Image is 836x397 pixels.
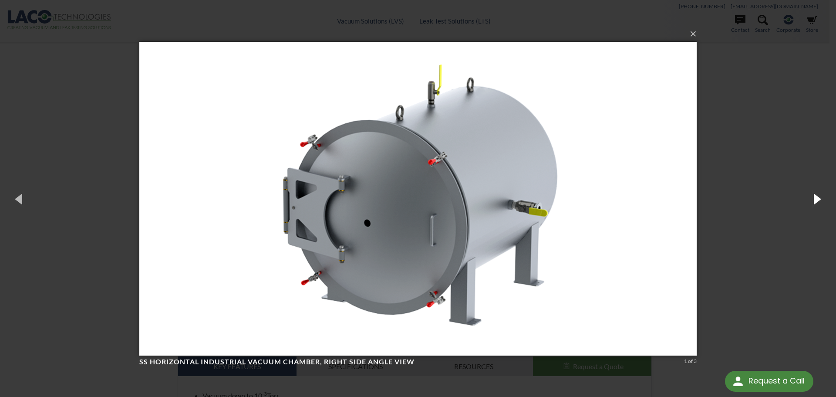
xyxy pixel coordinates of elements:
[797,175,836,223] button: Next (Right arrow key)
[731,374,745,388] img: round button
[139,24,697,373] img: SS Horizontal Industrial Vacuum Chamber, right side angle view
[725,371,813,392] div: Request a Call
[139,357,681,366] h4: SS Horizontal Industrial Vacuum Chamber, right side angle view
[684,357,697,365] div: 1 of 3
[142,24,699,44] button: ×
[748,371,805,391] div: Request a Call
